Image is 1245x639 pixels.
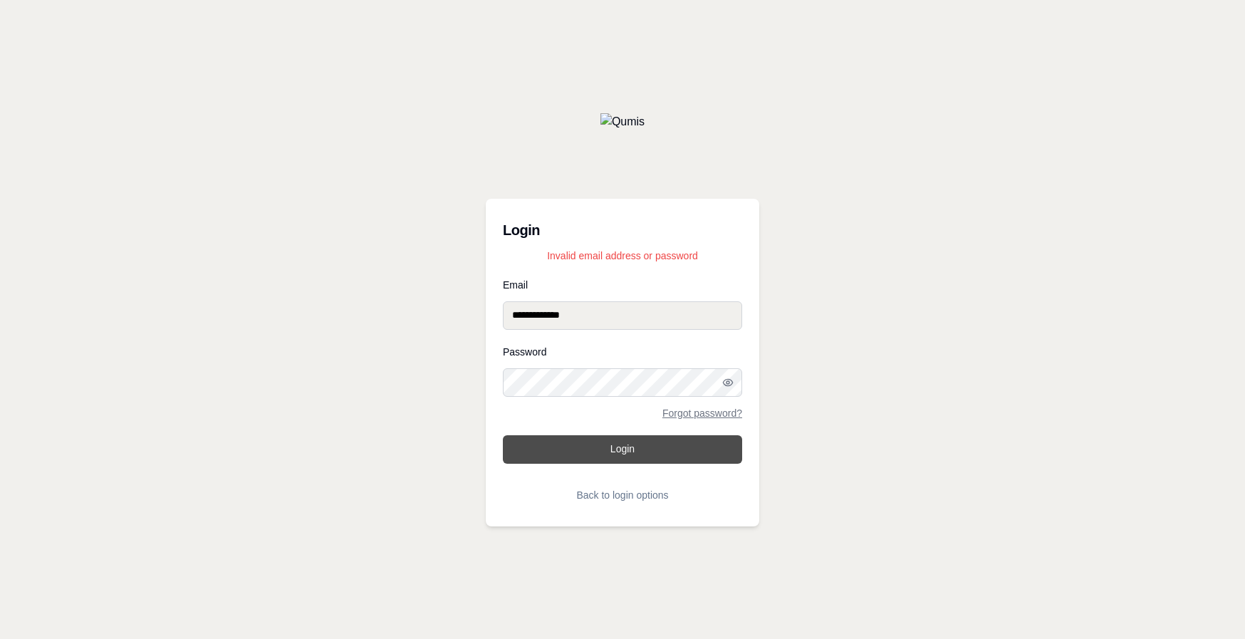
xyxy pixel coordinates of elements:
[503,435,742,464] button: Login
[600,113,645,130] img: Qumis
[662,408,742,418] a: Forgot password?
[503,216,742,244] h3: Login
[503,481,742,509] button: Back to login options
[503,347,742,357] label: Password
[503,280,742,290] label: Email
[503,249,742,263] p: Invalid email address or password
